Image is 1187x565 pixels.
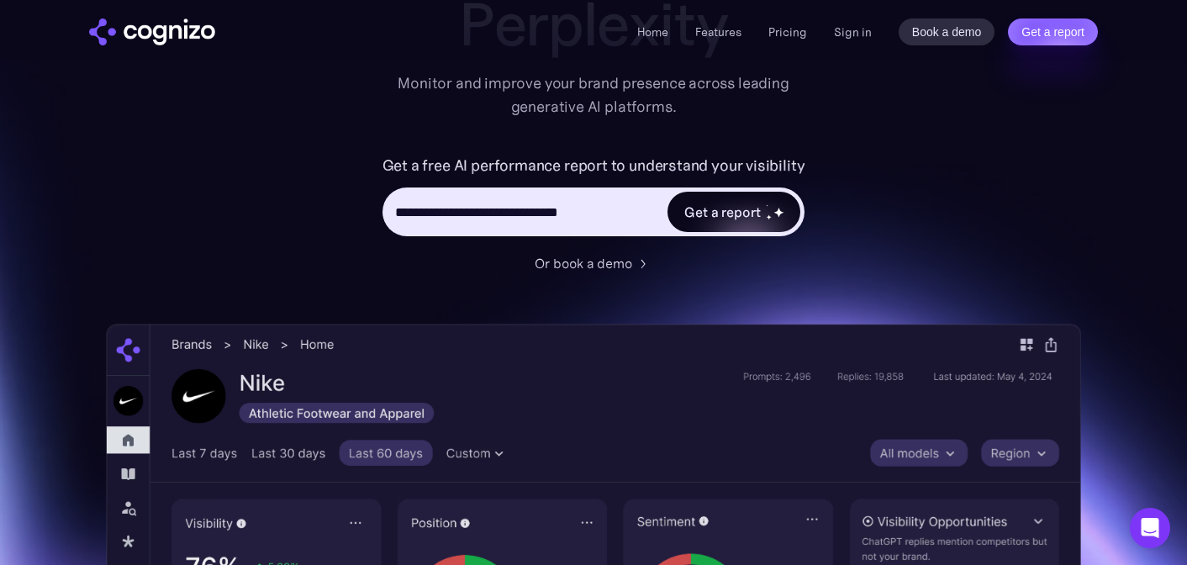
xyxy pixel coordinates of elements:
[695,24,741,40] a: Features
[666,190,802,234] a: Get a reportstarstarstar
[1008,18,1098,45] a: Get a report
[89,18,215,45] img: cognizo logo
[768,24,807,40] a: Pricing
[382,152,805,179] label: Get a free AI performance report to understand your visibility
[1130,508,1170,548] div: Open Intercom Messenger
[89,18,215,45] a: home
[834,22,872,42] a: Sign in
[535,253,652,273] a: Or book a demo
[899,18,995,45] a: Book a demo
[766,204,768,207] img: star
[382,152,805,245] form: Hero URL Input Form
[766,214,772,220] img: star
[637,24,668,40] a: Home
[387,71,800,119] div: Monitor and improve your brand presence across leading generative AI platforms.
[684,202,760,222] div: Get a report
[773,207,784,218] img: star
[535,253,632,273] div: Or book a demo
